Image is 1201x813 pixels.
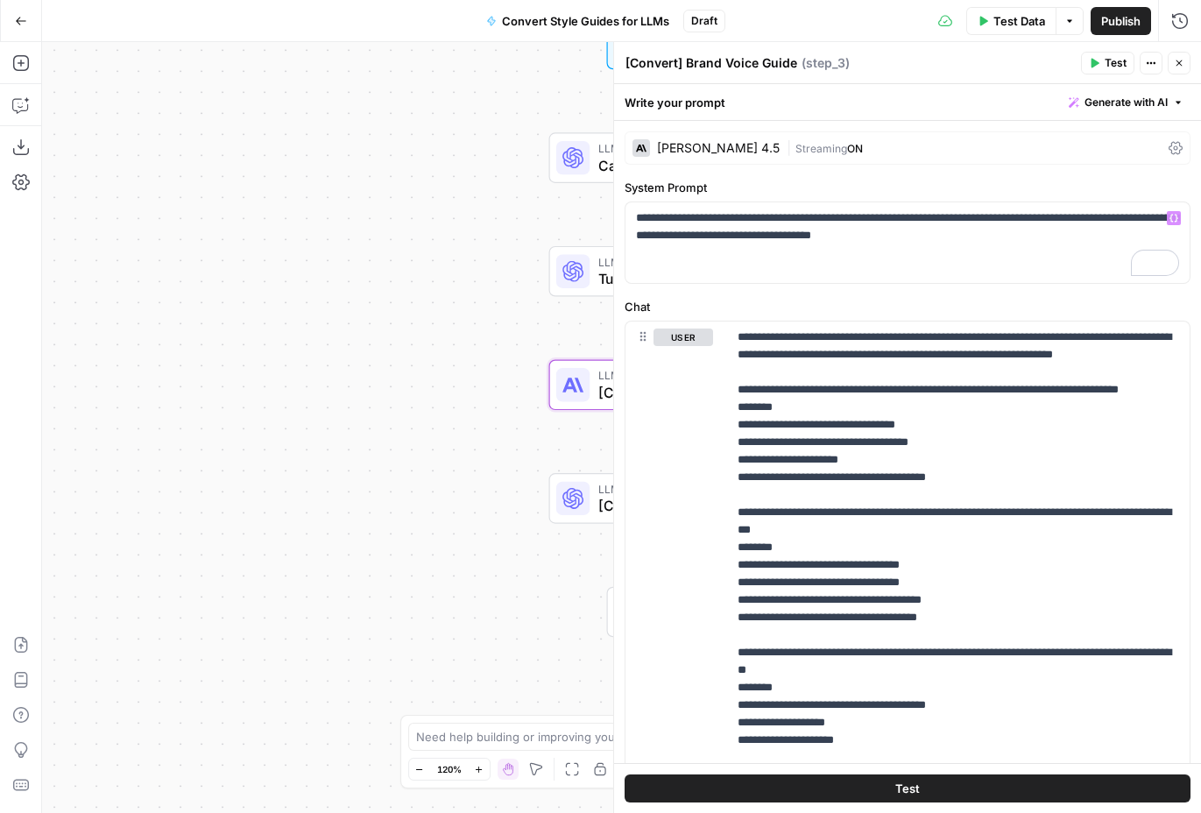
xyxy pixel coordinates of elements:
span: ON [847,142,863,155]
div: EndOutput [549,587,875,638]
div: LLM · GPT-5Turn into LLM guide (All)Step 2 [549,246,875,297]
span: Turn into LLM guide (All) [598,268,817,289]
button: Test [625,774,1190,802]
span: [Compare] Brand Voice Guide [598,495,816,516]
button: Generate with AI [1062,91,1190,114]
div: WorkflowInput SettingsInputs [549,19,875,70]
div: [PERSON_NAME] 4.5 [657,142,780,154]
div: LLM · O3Categorize materialsStep 1 [549,132,875,183]
span: Streaming [795,142,847,155]
button: user [653,329,713,346]
label: Chat [625,298,1190,315]
span: Generate with AI [1084,95,1168,110]
span: Test [895,780,920,797]
span: ( step_3 ) [802,54,850,72]
span: 120% [437,762,462,776]
div: LLM · O3[Compare] Brand Voice GuideStep 4 [549,473,875,524]
span: Test Data [993,12,1045,30]
span: Draft [691,13,717,29]
button: Test [1081,52,1134,74]
div: LLM · [PERSON_NAME] 4.5[Convert] Brand Voice GuideStep 3 [549,360,875,411]
span: LLM · O3 [598,481,816,498]
span: LLM · O3 [598,140,819,157]
span: Categorize materials [598,155,819,176]
span: Test [1105,55,1127,71]
label: System Prompt [625,179,1190,196]
span: LLM · GPT-5 [598,253,817,270]
button: Publish [1091,7,1151,35]
button: Test Data [966,7,1056,35]
span: LLM · [PERSON_NAME] 4.5 [598,367,817,384]
span: Convert Style Guides for LLMs [502,12,669,30]
div: Write your prompt [614,84,1201,120]
textarea: [Convert] Brand Voice Guide [625,54,797,72]
button: Convert Style Guides for LLMs [476,7,680,35]
span: Publish [1101,12,1141,30]
span: | [787,138,795,156]
div: To enrich screen reader interactions, please activate Accessibility in Grammarly extension settings [625,202,1190,283]
span: [Convert] Brand Voice Guide [598,382,817,403]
